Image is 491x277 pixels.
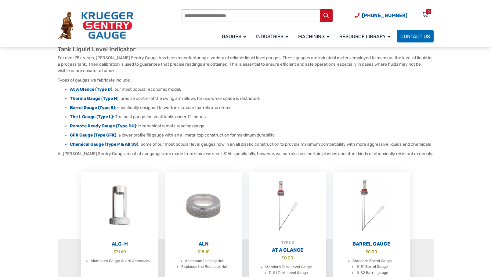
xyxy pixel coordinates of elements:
h2: ALG-H [81,241,158,247]
a: At A Glance (Type D) [70,87,112,92]
li: : specifically designed to work in standard barrels and drums. [70,105,434,111]
a: Machining [294,29,336,43]
a: The L Gauge (Type L) [70,114,113,119]
bdi: 0.00 [366,249,377,254]
li: B-S2 Barrel gauge [356,270,388,276]
span: Machining [298,34,330,39]
a: Resource Library [336,29,397,43]
a: Gauges [218,29,252,43]
a: Barrel Gauge (Type B) [70,105,115,110]
li: : a lower profile fill gauge with an all metal top construction for maximum durability [70,132,434,138]
h2: ALN [165,241,242,247]
li: : our most popular economic model. [70,86,434,93]
span: $ [197,249,200,254]
h2: Tank Liquid Level Indicator [58,46,434,53]
li: : The best gauge for small tanks under 12 inches. [70,114,434,120]
a: Remote Ready Gauge (Type DU) [70,123,136,129]
li: Standard Barrel Gauge [352,258,392,264]
span: [PHONE_NUMBER] [362,13,407,18]
img: Barrel Gauge [333,172,410,239]
li: Aluminum Locking Nut [185,258,224,264]
p: Types of gauges we fabricate include: [58,77,434,83]
div: TYPE D [249,239,326,246]
h2: At A Glance [249,247,326,253]
h2: Barrel Gauge [333,241,410,247]
li: : Some of our most popular level gauges now in an all plastic construction to provide maximum com... [70,141,434,148]
li: : Mechanical remote reading gauge. [70,123,434,129]
p: For over 75+ years, [PERSON_NAME] Sentry Gauge has been manufacturing a variety of reliable liqui... [58,55,434,74]
span: $ [114,249,116,254]
span: $ [282,255,284,260]
span: Industries [256,34,288,39]
span: Resource Library [339,34,391,39]
img: ALN [165,172,242,239]
li: : precise control of the swing arm allows for use when space is restricted. [70,96,434,102]
img: Krueger Sentry Gauge [58,12,133,40]
li: B-S1 Barrel Gauge [356,264,388,270]
img: ALG-OF [81,172,158,239]
bdi: 71.60 [114,249,126,254]
span: Contact Us [400,34,430,39]
p: At [PERSON_NAME] Sentry Gauge, most of our gauges are made from stainless steel, 316L specificall... [58,151,434,157]
li: Replaces the Red Lock Nut [181,264,228,270]
a: Phone Number (920) 434-8860 [355,12,407,19]
a: Industries [252,29,294,43]
bdi: 0.00 [282,255,293,260]
span: $ [366,249,368,254]
a: Contact Us [397,30,434,42]
strong: Therma Gauge (Type H [70,96,117,101]
a: Chemical Gauge (Type P & All SS) [70,142,138,147]
li: Standard Tank Level Gauge [265,264,312,270]
bdi: 18.10 [197,249,210,254]
span: Gauges [222,34,246,39]
li: Aluminum Gauge Guard Accessory [91,258,150,264]
a: Therma Gauge (Type H) [70,96,118,101]
li: D-S1 Tank Level Gauge [269,270,308,276]
a: GFK Gauge (Type GFK) [70,133,116,138]
div: 0 [428,9,430,14]
img: At A Glance [249,172,326,239]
